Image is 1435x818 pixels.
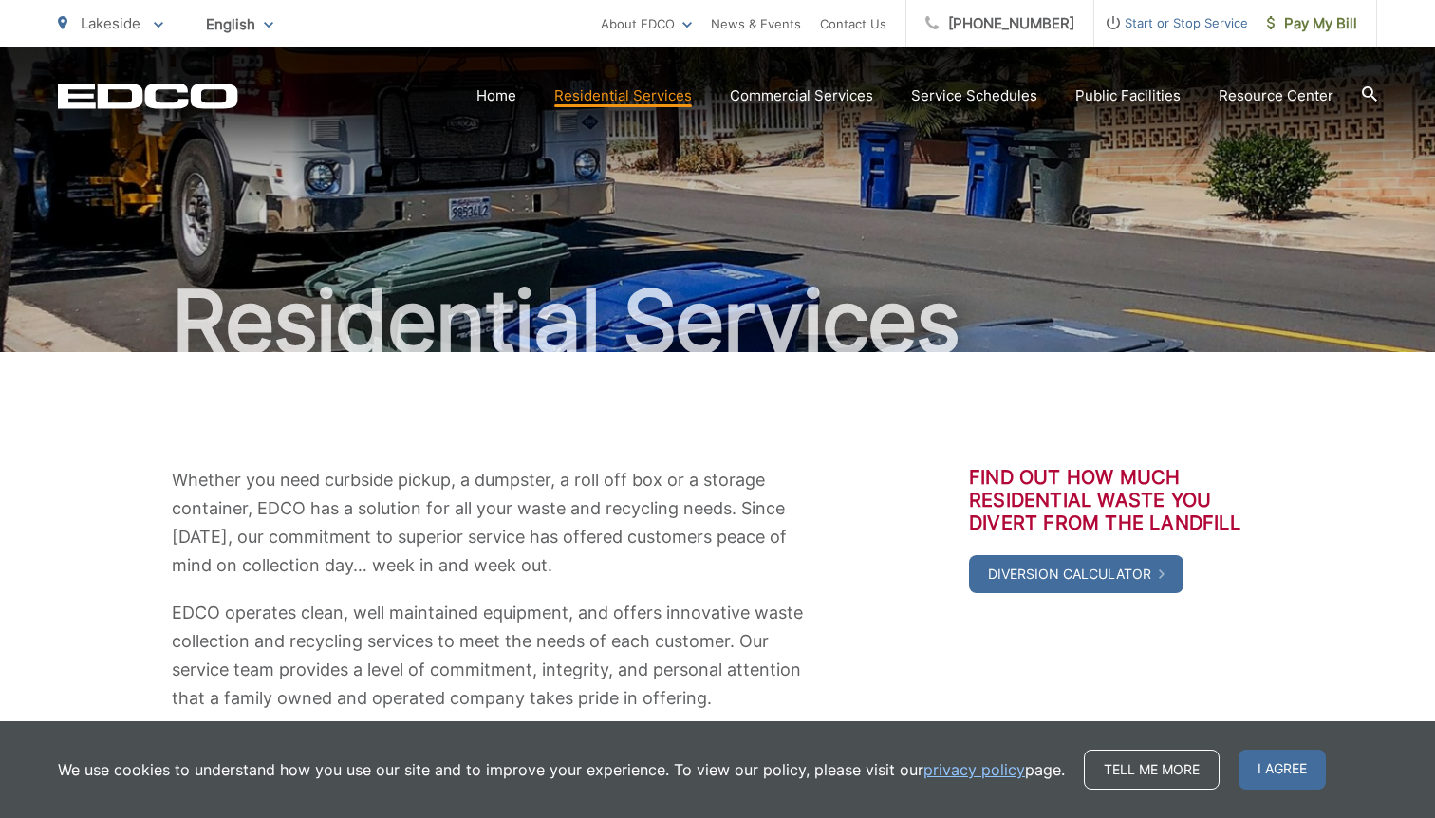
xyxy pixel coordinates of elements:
p: We use cookies to understand how you use our site and to improve your experience. To view our pol... [58,758,1065,781]
span: I agree [1239,750,1326,790]
h3: Find out how much residential waste you divert from the landfill [969,466,1263,534]
span: Pay My Bill [1267,12,1357,35]
span: Lakeside [81,14,140,32]
a: News & Events [711,12,801,35]
a: privacy policy [923,758,1025,781]
a: EDCD logo. Return to the homepage. [58,83,238,109]
a: Commercial Services [730,84,873,107]
a: Home [476,84,516,107]
a: Public Facilities [1075,84,1181,107]
a: Diversion Calculator [969,555,1183,593]
a: Service Schedules [911,84,1037,107]
a: Contact Us [820,12,886,35]
a: Tell me more [1084,750,1220,790]
p: EDCO operates clean, well maintained equipment, and offers innovative waste collection and recycl... [172,599,808,713]
h1: Residential Services [58,274,1377,369]
a: Residential Services [554,84,692,107]
span: English [192,8,288,41]
p: Whether you need curbside pickup, a dumpster, a roll off box or a storage container, EDCO has a s... [172,466,808,580]
a: About EDCO [601,12,692,35]
a: Resource Center [1219,84,1333,107]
